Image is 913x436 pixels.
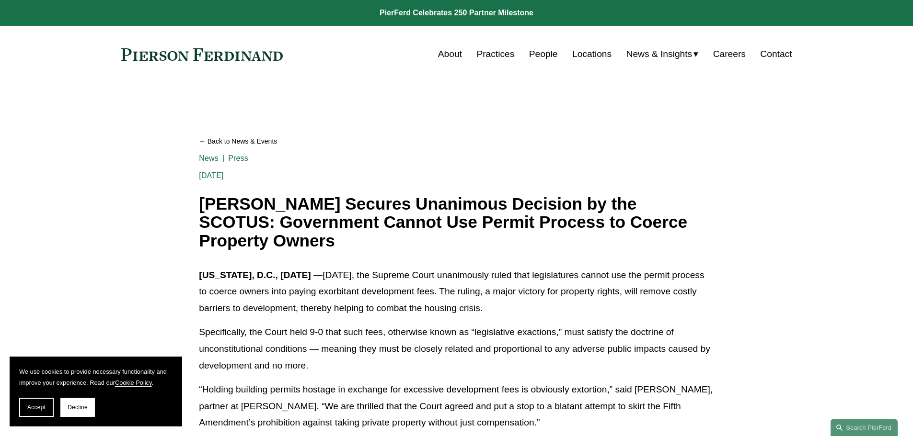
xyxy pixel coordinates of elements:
[199,270,323,280] strong: [US_STATE], D.C., [DATE] —
[115,379,152,386] a: Cookie Policy
[529,45,558,63] a: People
[27,404,46,411] span: Accept
[60,398,95,417] button: Decline
[19,366,173,388] p: We use cookies to provide necessary functionality and improve your experience. Read our .
[760,45,792,63] a: Contact
[199,171,223,179] span: [DATE]
[199,133,714,150] a: Back to News & Events
[713,45,746,63] a: Careers
[199,267,714,317] p: [DATE], the Supreme Court unanimously ruled that legislatures cannot use the permit process to co...
[572,45,612,63] a: Locations
[19,398,54,417] button: Accept
[438,45,462,63] a: About
[626,45,699,63] a: folder dropdown
[831,419,898,436] a: Search this site
[10,357,182,426] section: Cookie banner
[199,154,219,162] a: News
[199,195,714,250] h1: [PERSON_NAME] Secures Unanimous Decision by the SCOTUS: Government Cannot Use Permit Process to C...
[476,45,514,63] a: Practices
[199,324,714,374] p: Specifically, the Court held 9-0 that such fees, otherwise known as “legislative exactions,” must...
[228,154,248,162] a: Press
[626,46,693,63] span: News & Insights
[68,404,88,411] span: Decline
[199,381,714,431] p: “Holding building permits hostage in exchange for excessive development fees is obviously extorti...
